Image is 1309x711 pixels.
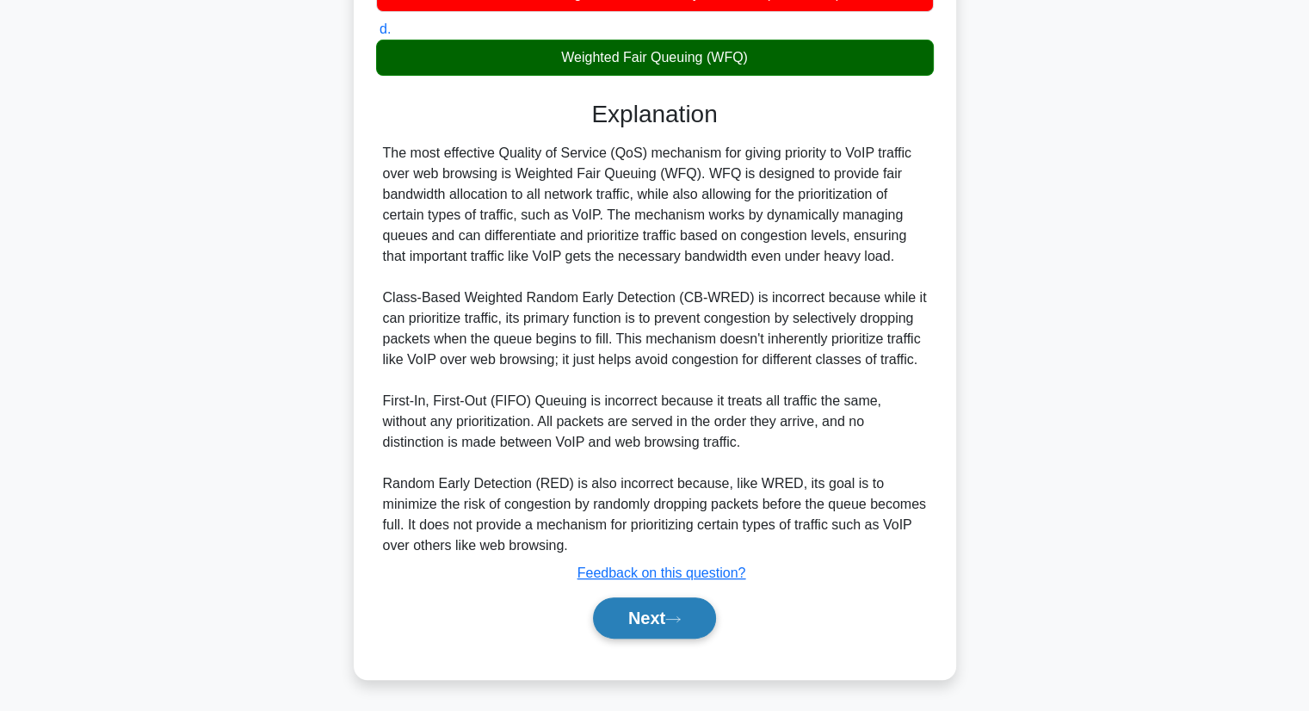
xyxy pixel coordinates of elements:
a: Feedback on this question? [577,566,746,580]
span: d. [380,22,391,36]
h3: Explanation [386,100,923,129]
div: Weighted Fair Queuing (WFQ) [376,40,934,76]
button: Next [593,597,716,639]
div: The most effective Quality of Service (QoS) mechanism for giving priority to VoIP traffic over we... [383,143,927,556]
